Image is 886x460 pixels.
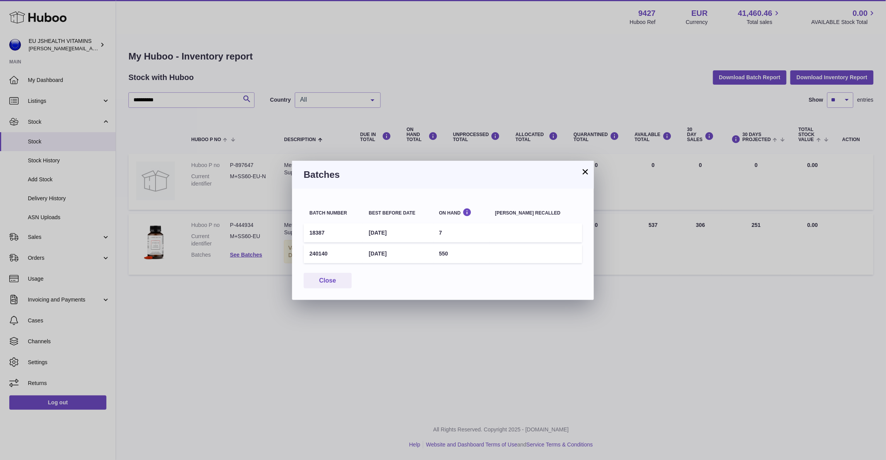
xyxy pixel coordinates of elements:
td: [DATE] [363,244,433,263]
button: Close [304,273,352,289]
h3: Batches [304,169,582,181]
div: On Hand [439,208,484,215]
div: Batch number [310,211,357,216]
td: [DATE] [363,223,433,242]
td: 550 [433,244,489,263]
td: 18387 [304,223,363,242]
td: 7 [433,223,489,242]
button: × [581,167,590,176]
td: 240140 [304,244,363,263]
div: Best before date [369,211,427,216]
div: [PERSON_NAME] recalled [495,211,576,216]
